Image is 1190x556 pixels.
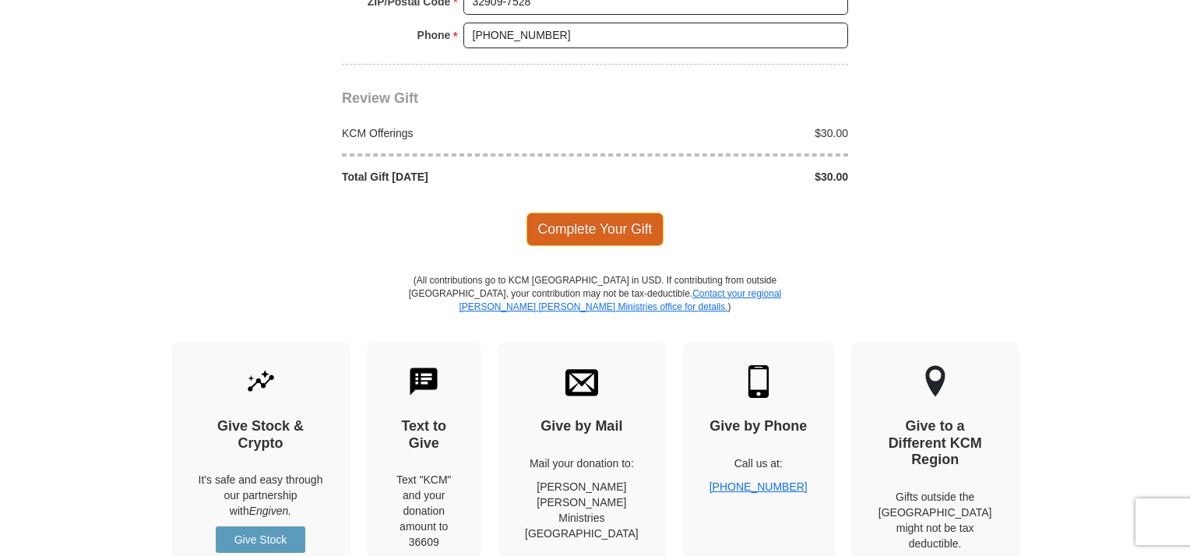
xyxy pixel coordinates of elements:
[526,213,664,245] span: Complete Your Gift
[565,365,598,398] img: envelope.svg
[417,24,451,46] strong: Phone
[709,480,808,493] a: [PHONE_NUMBER]
[878,418,992,469] h4: Give to a Different KCM Region
[342,90,418,106] span: Review Gift
[595,125,857,141] div: $30.00
[742,365,775,398] img: mobile.svg
[394,472,455,550] div: Text "KCM" and your donation amount to 36609
[245,365,277,398] img: give-by-stock.svg
[525,479,639,541] p: [PERSON_NAME] [PERSON_NAME] Ministries [GEOGRAPHIC_DATA]
[199,418,323,452] h4: Give Stock & Crypto
[199,472,323,519] p: It's safe and easy through our partnership with
[595,169,857,185] div: $30.00
[249,505,291,517] i: Engiven.
[525,418,639,435] h4: Give by Mail
[334,169,596,185] div: Total Gift [DATE]
[394,418,455,452] h4: Text to Give
[334,125,596,141] div: KCM Offerings
[525,456,639,471] p: Mail your donation to:
[216,526,305,553] a: Give Stock
[924,365,946,398] img: other-region
[709,418,808,435] h4: Give by Phone
[407,365,440,398] img: text-to-give.svg
[709,456,808,471] p: Call us at:
[878,489,992,551] p: Gifts outside the [GEOGRAPHIC_DATA] might not be tax deductible.
[459,288,781,312] a: Contact your regional [PERSON_NAME] [PERSON_NAME] Ministries office for details.
[408,274,782,342] p: (All contributions go to KCM [GEOGRAPHIC_DATA] in USD. If contributing from outside [GEOGRAPHIC_D...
